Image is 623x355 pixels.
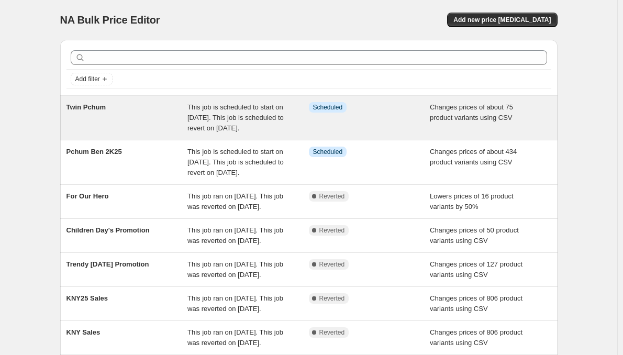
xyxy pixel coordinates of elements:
[71,73,113,85] button: Add filter
[319,226,345,235] span: Reverted
[75,75,100,83] span: Add filter
[187,328,283,347] span: This job ran on [DATE]. This job was reverted on [DATE].
[187,294,283,313] span: This job ran on [DATE]. This job was reverted on [DATE].
[66,192,109,200] span: For Our Hero
[453,16,551,24] span: Add new price [MEDICAL_DATA]
[319,260,345,269] span: Reverted
[66,103,106,111] span: Twin Pchum
[187,260,283,279] span: This job ran on [DATE]. This job was reverted on [DATE].
[430,294,522,313] span: Changes prices of 806 product variants using CSV
[66,226,150,234] span: Children Day's Promotion
[60,14,160,26] span: NA Bulk Price Editor
[187,103,284,132] span: This job is scheduled to start on [DATE]. This job is scheduled to revert on [DATE].
[187,226,283,245] span: This job ran on [DATE]. This job was reverted on [DATE].
[430,148,517,166] span: Changes prices of about 434 product variants using CSV
[313,103,343,112] span: Scheduled
[66,260,149,268] span: Trendy [DATE] Promotion
[187,148,284,176] span: This job is scheduled to start on [DATE]. This job is scheduled to revert on [DATE].
[430,260,522,279] span: Changes prices of 127 product variants using CSV
[66,148,122,156] span: Pchum Ben 2K25
[66,328,101,336] span: KNY Sales
[187,192,283,210] span: This job ran on [DATE]. This job was reverted on [DATE].
[430,103,513,121] span: Changes prices of about 75 product variants using CSV
[319,328,345,337] span: Reverted
[319,294,345,303] span: Reverted
[430,328,522,347] span: Changes prices of 806 product variants using CSV
[430,192,514,210] span: Lowers prices of 16 product variants by 50%
[313,148,343,156] span: Scheduled
[319,192,345,201] span: Reverted
[66,294,108,302] span: KNY25 Sales
[430,226,519,245] span: Changes prices of 50 product variants using CSV
[447,13,557,27] button: Add new price [MEDICAL_DATA]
